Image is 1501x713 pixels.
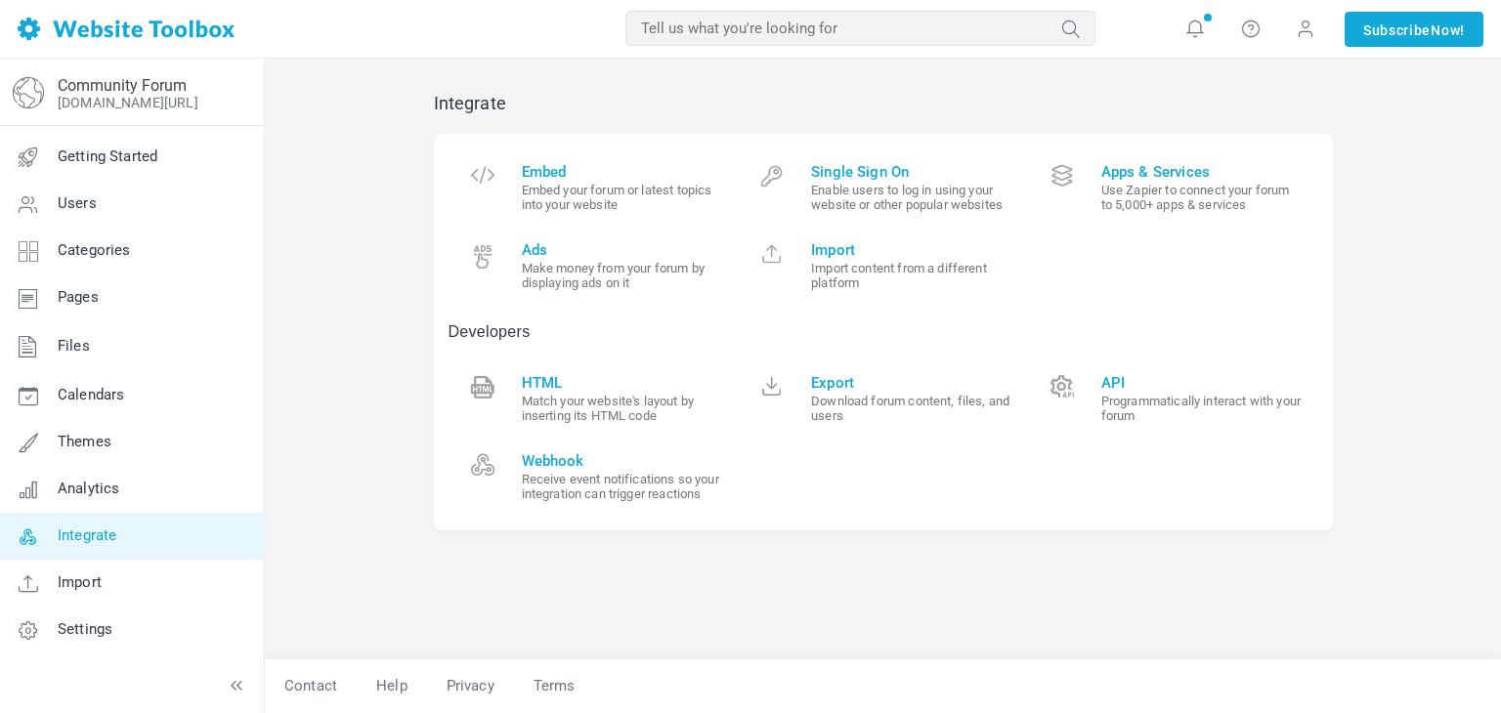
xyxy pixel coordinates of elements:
span: API [1101,374,1304,392]
span: Import [811,241,1013,259]
span: Users [58,194,97,212]
span: Webhook [522,452,724,470]
a: Webhook Receive event notifications so your integration can trigger reactions [449,438,739,516]
small: Embed your forum or latest topics into your website [522,183,724,212]
span: Calendars [58,386,124,403]
a: Community Forum [58,76,187,95]
span: Analytics [58,480,119,497]
small: Enable users to log in using your website or other popular websites [811,183,1013,212]
a: Single Sign On Enable users to log in using your website or other popular websites [738,148,1028,227]
small: Match your website's layout by inserting its HTML code [522,394,724,423]
a: Ads Make money from your forum by displaying ads on it [449,227,739,305]
a: Apps & Services Use Zapier to connect your forum to 5,000+ apps & services [1028,148,1318,227]
span: Single Sign On [811,163,1013,181]
a: SubscribeNow! [1345,12,1483,47]
a: HTML Match your website's layout by inserting its HTML code [449,359,739,438]
span: Export [811,374,1013,392]
h2: Integrate [434,93,1333,114]
small: Programmatically interact with your forum [1101,394,1304,423]
span: Files [58,337,90,355]
small: Download forum content, files, and users [811,394,1013,423]
span: Import [58,573,102,591]
input: Tell us what you're looking for [625,11,1095,46]
p: Developers [449,320,1318,344]
span: Ads [522,241,724,259]
a: [DOMAIN_NAME][URL] [58,95,198,110]
span: Now! [1431,20,1465,41]
a: Contact [265,669,357,703]
a: Embed Embed your forum or latest topics into your website [449,148,739,227]
span: Pages [58,288,99,306]
small: Import content from a different platform [811,261,1013,290]
a: Terms [514,669,595,703]
span: HTML [522,374,724,392]
a: Import Import content from a different platform [738,227,1028,305]
span: Embed [522,163,724,181]
span: Categories [58,241,131,259]
span: Settings [58,620,112,638]
span: Themes [58,433,111,450]
a: Export Download forum content, files, and users [738,359,1028,438]
span: Apps & Services [1101,163,1304,181]
a: Privacy [427,669,514,703]
a: Help [357,669,427,703]
img: globe-icon.png [13,77,44,108]
small: Make money from your forum by displaying ads on it [522,261,724,290]
span: Getting Started [58,147,157,165]
span: Integrate [58,526,116,544]
small: Use Zapier to connect your forum to 5,000+ apps & services [1101,183,1304,212]
small: Receive event notifications so your integration can trigger reactions [522,472,724,501]
a: API Programmatically interact with your forum [1028,359,1318,438]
